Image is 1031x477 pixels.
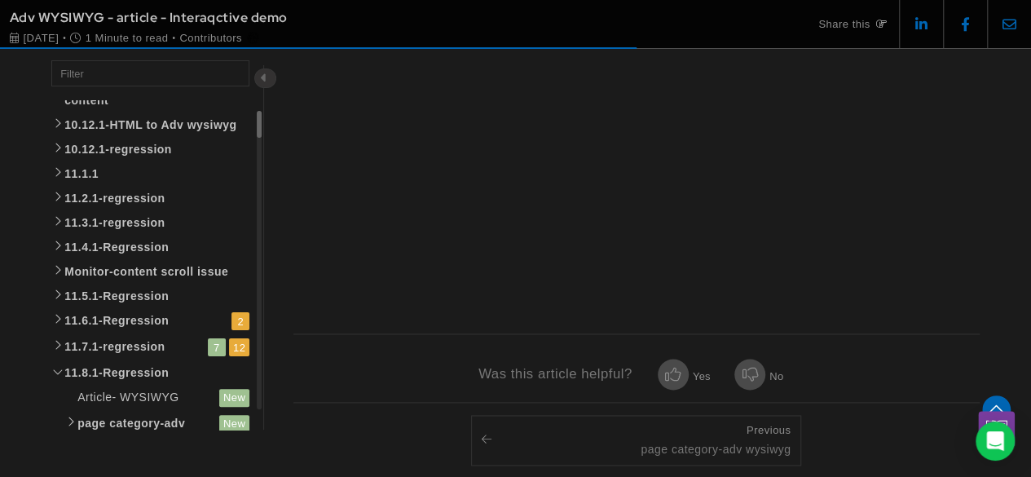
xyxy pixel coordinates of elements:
[254,68,276,88] span: Hide category
[51,284,253,308] a: 11.5.1-Regression
[64,139,251,159] span: 10.12.1-regression
[478,364,649,384] div: Was this article helpful?
[51,360,253,385] a: 11.8.1-Regression
[64,363,251,382] span: 11.8.1-Regression
[82,30,169,46] span: 1 Minute to read
[64,286,251,306] span: 11.5.1-Regression
[51,334,253,360] a: 11.7.1-regression 7 12
[77,391,178,404] span: Article- WYSIWYG
[64,164,251,183] span: 11.1.1
[229,338,249,356] span: 12
[64,385,253,411] a: Article- WYSIWYG New
[51,60,249,86] input: Filter
[64,213,251,232] span: 11.3.1-regression
[51,113,253,137] a: 10.12.1-HTML to Adv wysiwyg
[19,30,59,46] span: [DATE]
[179,30,247,46] div: Contributors
[51,235,253,259] a: 11.4.1-Regression
[51,137,253,161] a: 10.12.1-regression
[64,411,253,455] a: page category-adv wysiwyg New
[976,422,1015,461] div: Open Intercom Messenger
[10,8,802,30] div: Adv WYSIWYG - article - Interaqctive demo
[724,359,795,390] button: No
[649,359,720,390] button: Yes
[247,32,259,44] img: Shree checkd'souza Gayathri szép
[231,312,249,330] span: 2
[64,311,230,330] span: 11.6.1-Regression
[64,115,251,135] span: 10.12.1-HTML to Adv wysiwyg
[51,210,253,235] a: 11.3.1-regression
[64,237,251,257] span: 11.4.1-Regression
[64,262,251,281] span: Monitor-content scroll issue
[818,16,899,33] p: Share this
[51,161,253,186] a: 11.1.1
[219,415,250,433] span: New
[64,337,206,356] span: 11.7.1-regression
[51,259,253,284] a: Monitor-content scroll issue
[51,308,253,334] a: 11.6.1-Regression 2
[641,422,791,439] div: Previous
[77,413,218,453] span: page category-adv wysiwyg
[64,188,251,208] span: 11.2.1-regression
[219,389,250,407] span: New
[51,186,253,210] a: 11.2.1-regression
[641,422,791,459] a: page category-adv wysiwyg
[208,338,226,356] span: 7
